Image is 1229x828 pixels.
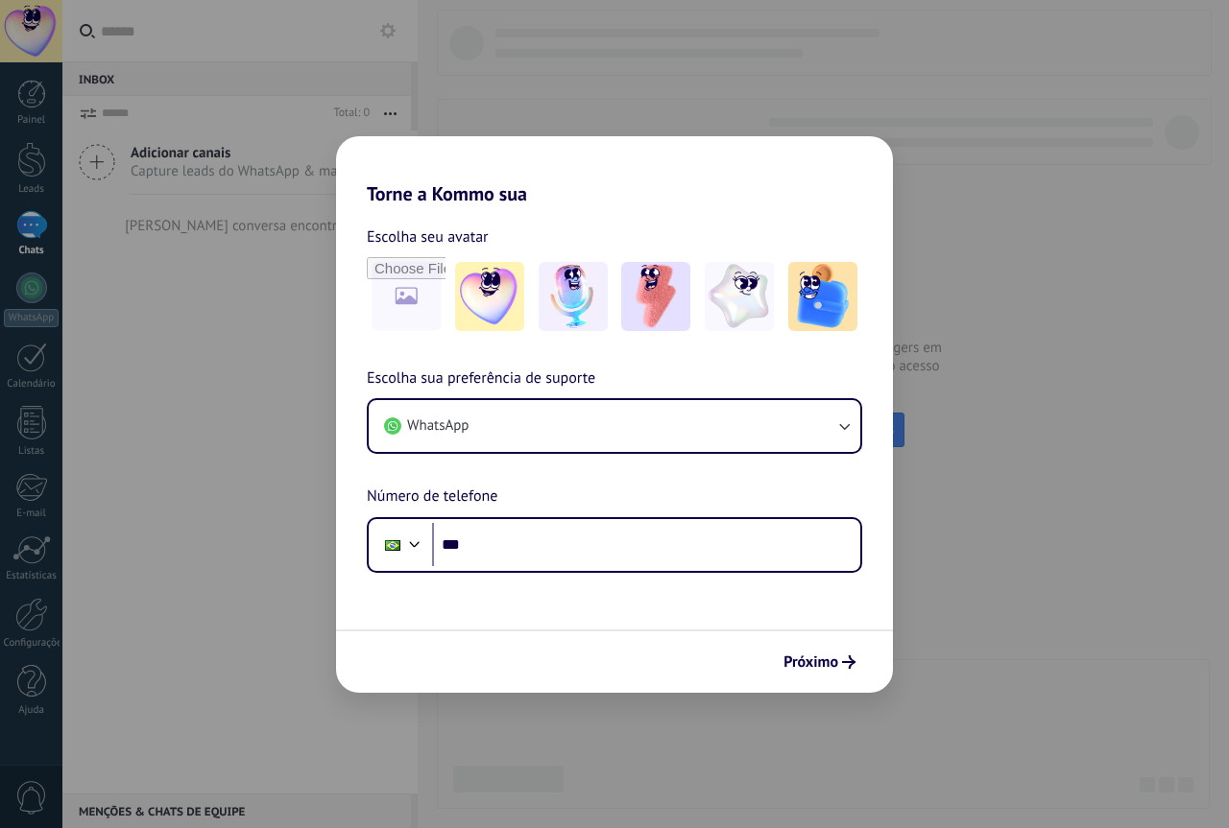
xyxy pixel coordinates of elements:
[336,136,893,205] h2: Torne a Kommo sua
[783,655,838,669] span: Próximo
[775,646,864,678] button: Próximo
[539,262,608,331] img: -2.jpeg
[367,367,595,391] span: Escolha sua preferência de suporte
[407,416,469,436] span: WhatsApp
[367,225,489,249] span: Escolha seu avatar
[369,400,860,452] button: WhatsApp
[374,525,411,565] div: Brazil: + 55
[455,262,524,331] img: -1.jpeg
[621,262,690,331] img: -3.jpeg
[705,262,774,331] img: -4.jpeg
[788,262,857,331] img: -5.jpeg
[367,485,497,509] span: Número de telefone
